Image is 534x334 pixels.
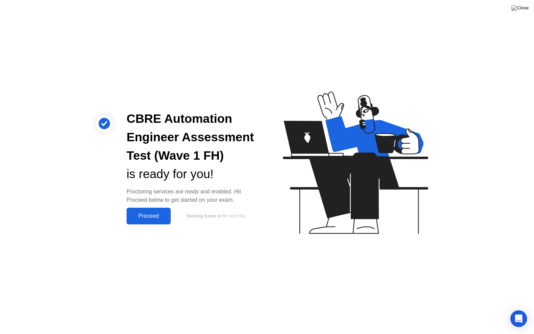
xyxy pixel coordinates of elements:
[129,213,169,219] div: Proceed
[511,5,529,11] img: Close
[510,310,527,327] div: Open Intercom Messenger
[174,209,256,223] button: Starting Exam in9m and 59s
[127,110,256,165] div: CBRE Automation Engineer Assessment Test (Wave 1 FH)
[127,188,256,204] div: Proctoring services are ready and enabled. Hit Proceed below to get started on your exam.
[127,165,256,183] div: is ready for you!
[127,208,171,224] button: Proceed
[222,213,245,218] span: 9m and 59s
